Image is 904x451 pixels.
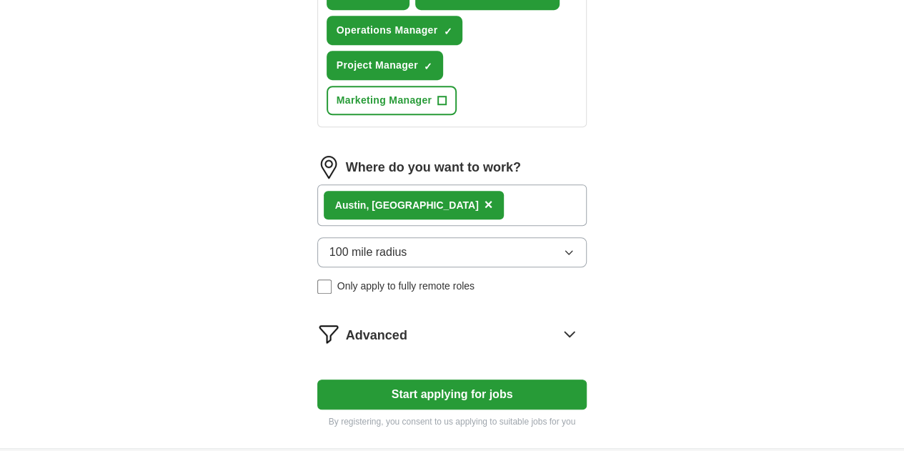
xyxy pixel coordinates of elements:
div: , [GEOGRAPHIC_DATA] [335,198,479,213]
button: Marketing Manager [327,86,457,115]
span: ✓ [424,61,432,72]
p: By registering, you consent to us applying to suitable jobs for you [317,415,587,428]
button: × [485,194,493,216]
strong: Austin [335,199,367,211]
span: × [485,197,493,212]
span: Only apply to fully remote roles [337,279,475,294]
span: Operations Manager [337,23,438,38]
span: Advanced [346,326,407,345]
img: filter [317,322,340,345]
span: 100 mile radius [329,244,407,261]
input: Only apply to fully remote roles [317,279,332,294]
label: Where do you want to work? [346,158,521,177]
button: Project Manager✓ [327,51,443,80]
button: 100 mile radius [317,237,587,267]
button: Start applying for jobs [317,380,587,410]
img: location.png [317,156,340,179]
span: Marketing Manager [337,93,432,108]
span: ✓ [443,26,452,37]
span: Project Manager [337,58,418,73]
button: Operations Manager✓ [327,16,463,45]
